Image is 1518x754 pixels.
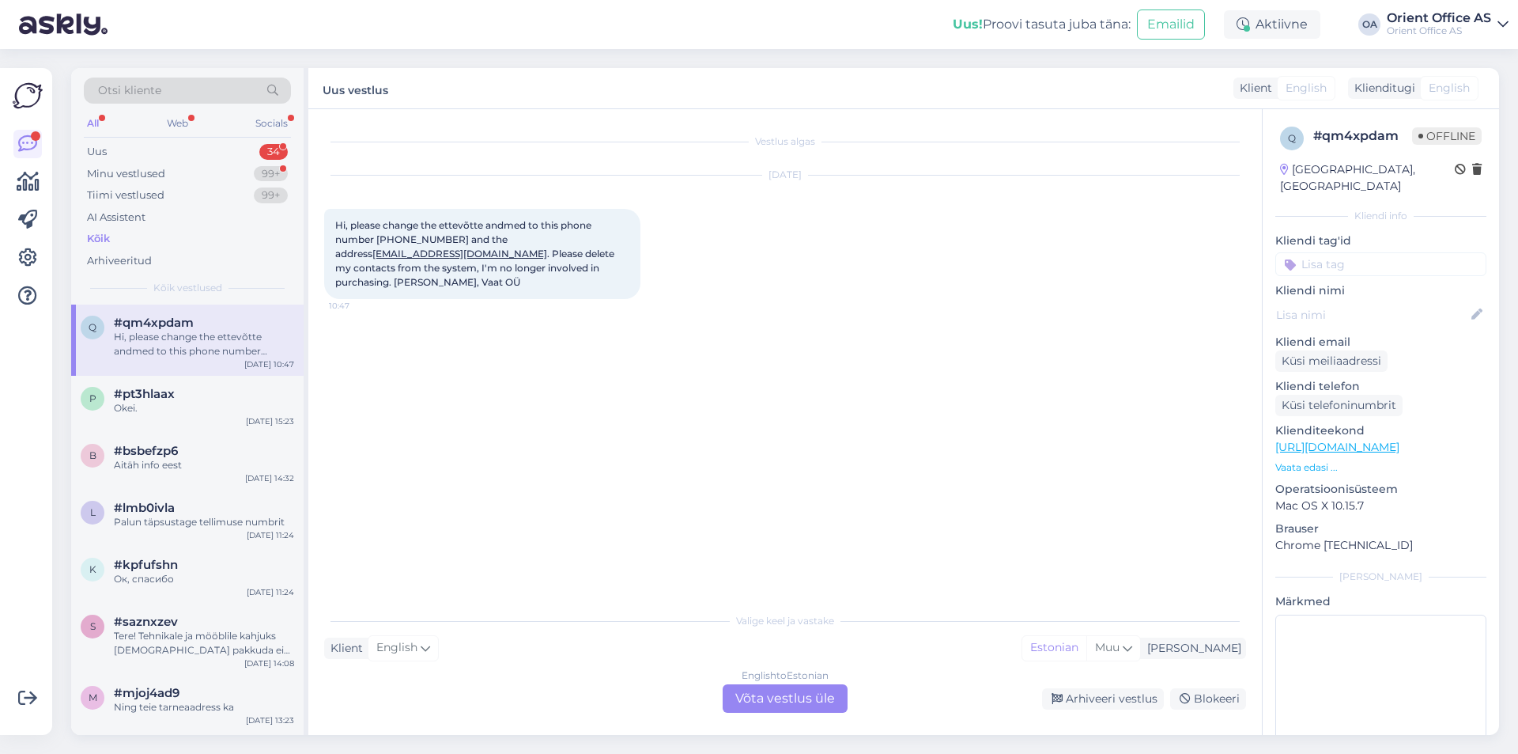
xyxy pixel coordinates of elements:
span: l [90,506,96,518]
div: Aktiivne [1224,10,1320,39]
p: Klienditeekond [1275,422,1486,439]
span: English [1429,80,1470,97]
span: q [89,321,96,333]
div: Vestlus algas [324,135,1246,149]
label: Uus vestlus [323,78,388,99]
div: Valige keel ja vastake [324,614,1246,628]
div: [PERSON_NAME] [1141,640,1241,657]
div: [DATE] 14:32 [245,472,294,484]
div: [PERSON_NAME] [1275,570,1486,584]
div: Ок, спасибо [114,572,294,586]
p: Kliendi nimi [1275,282,1486,299]
p: Kliendi email [1275,334,1486,350]
span: q [1288,132,1296,144]
div: Socials [252,113,291,134]
button: Emailid [1137,9,1205,40]
span: #qm4xpdam [114,316,194,330]
span: m [89,691,97,703]
div: Minu vestlused [87,166,165,182]
div: 99+ [254,188,288,203]
div: Klient [324,640,363,657]
div: [GEOGRAPHIC_DATA], [GEOGRAPHIC_DATA] [1280,161,1455,195]
a: Orient Office ASOrient Office AS [1387,12,1509,37]
span: English [1286,80,1327,97]
div: Aitäh info eest [114,458,294,472]
div: Uus [87,144,107,160]
div: AI Assistent [87,210,145,225]
p: Kliendi tag'id [1275,233,1486,249]
p: Vaata edasi ... [1275,460,1486,475]
span: s [90,620,96,632]
span: #lmb0ivla [114,501,175,515]
div: [DATE] 11:24 [247,586,294,598]
div: OA [1358,13,1380,36]
input: Lisa tag [1275,252,1486,276]
div: Orient Office AS [1387,12,1491,25]
div: Arhiveeri vestlus [1042,688,1164,710]
span: k [89,563,96,575]
div: Arhiveeritud [87,253,152,269]
a: [EMAIL_ADDRESS][DOMAIN_NAME] [372,248,547,260]
div: [DATE] 13:23 [246,714,294,726]
div: [DATE] 15:23 [246,415,294,427]
div: Kõik [87,231,110,247]
a: [URL][DOMAIN_NAME] [1275,440,1399,454]
span: p [89,392,96,404]
div: Küsi telefoninumbrit [1275,395,1403,416]
div: Okei. [114,401,294,415]
span: b [89,449,96,461]
div: # qm4xpdam [1313,127,1412,146]
div: Tere! Tehnikale ja mööblile kahjuks [DEMOGRAPHIC_DATA] pakkuda ei saa. [114,629,294,657]
p: Kliendi telefon [1275,378,1486,395]
div: Palun täpsustage tellimuse numbrit [114,515,294,529]
div: [DATE] 14:08 [244,657,294,669]
div: Proovi tasuta juba täna: [953,15,1131,34]
div: Küsi meiliaadressi [1275,350,1388,372]
p: Chrome [TECHNICAL_ID] [1275,537,1486,554]
div: All [84,113,102,134]
span: #mjoj4ad9 [114,686,179,700]
span: #kpfufshn [114,558,178,572]
div: Kliendi info [1275,209,1486,223]
div: English to Estonian [742,669,829,683]
span: #pt3hlaax [114,387,175,401]
div: [DATE] 10:47 [244,358,294,370]
input: Lisa nimi [1276,306,1468,324]
img: Askly Logo [13,81,43,111]
span: #saznxzev [114,615,178,629]
div: [DATE] [324,168,1246,182]
b: Uus! [953,17,983,32]
p: Mac OS X 10.15.7 [1275,498,1486,514]
div: [DATE] 11:24 [247,529,294,541]
div: Blokeeri [1170,688,1246,710]
div: Hi, please change the ettevõtte andmed to this phone number [PHONE_NUMBER] and the address [EMAIL... [114,330,294,358]
div: 99+ [254,166,288,182]
span: Kõik vestlused [153,281,222,295]
div: Klienditugi [1348,80,1415,97]
div: Estonian [1022,636,1086,660]
div: Web [164,113,191,134]
span: English [376,639,417,657]
span: 10:47 [329,300,388,312]
span: #bsbefzp6 [114,444,178,458]
p: Brauser [1275,521,1486,537]
span: Hi, please change the ettevõtte andmed to this phone number [PHONE_NUMBER] and the address . Plea... [335,219,617,288]
p: Märkmed [1275,593,1486,610]
span: Otsi kliente [98,82,161,99]
div: Orient Office AS [1387,25,1491,37]
span: Muu [1095,640,1120,654]
span: Offline [1412,127,1482,145]
div: Tiimi vestlused [87,188,164,203]
div: Ning teie tarneaadress ka [114,700,294,714]
div: Võta vestlus üle [723,684,848,713]
div: 34 [259,144,288,160]
div: Klient [1233,80,1272,97]
p: Operatsioonisüsteem [1275,481,1486,498]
